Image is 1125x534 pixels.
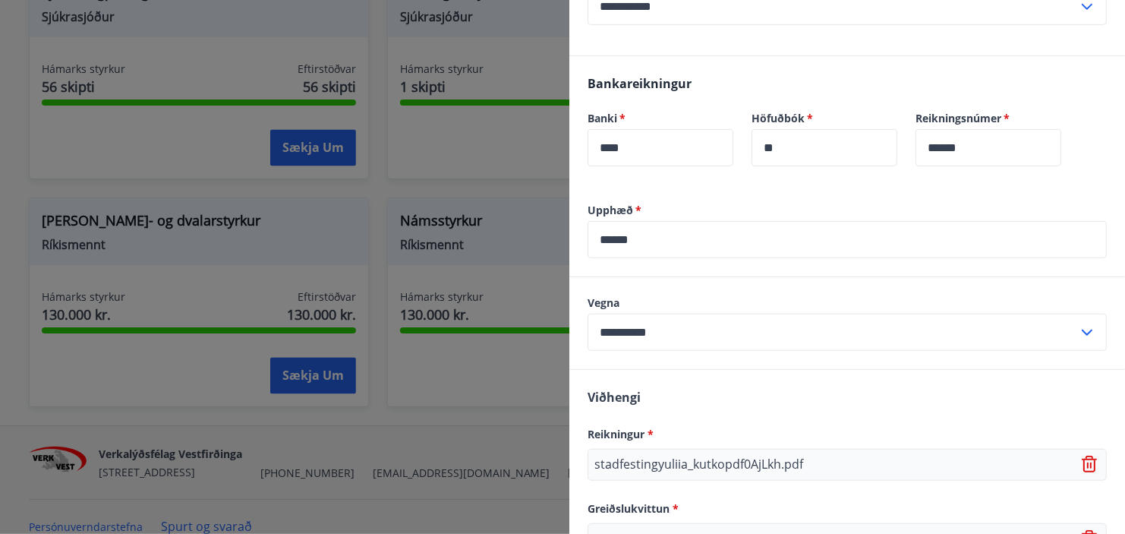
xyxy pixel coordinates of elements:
[752,111,897,126] label: Höfuðbók
[588,389,641,406] span: Viðhengi
[588,75,692,92] span: Bankareikningur
[588,427,654,441] span: Reikningur
[915,111,1061,126] label: Reikningsnúmer
[588,111,733,126] label: Banki
[588,295,1107,311] label: Vegna
[588,501,679,516] span: Greiðslukvittun
[588,203,1107,218] label: Upphæð
[588,221,1107,258] div: Upphæð
[594,456,803,474] p: stadfestingyuliia_kutkopdf0AjLkh.pdf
